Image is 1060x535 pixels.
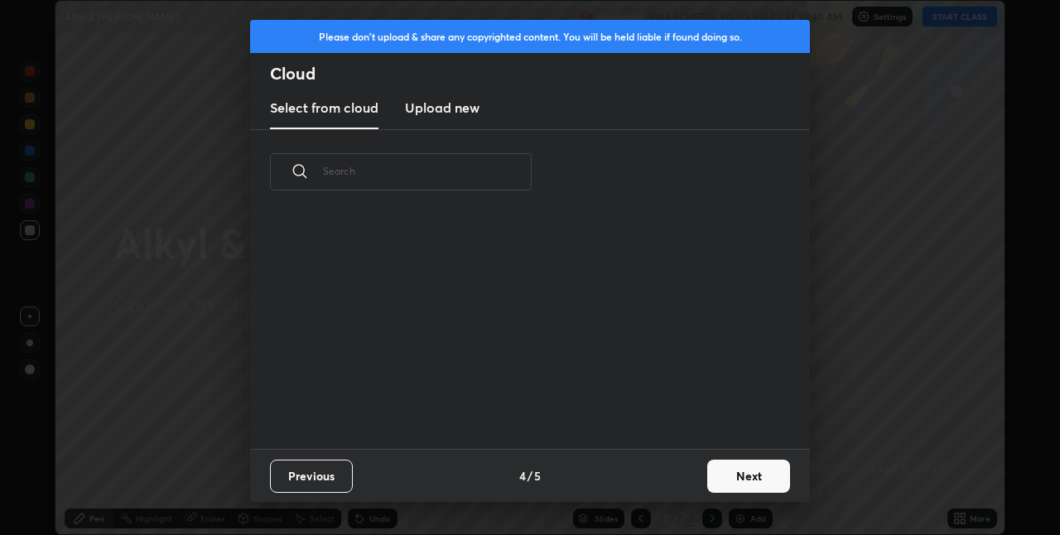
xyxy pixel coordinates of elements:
h3: Select from cloud [270,98,378,118]
button: Previous [270,460,353,493]
h3: Upload new [405,98,479,118]
button: Next [707,460,790,493]
div: Please don't upload & share any copyrighted content. You will be held liable if found doing so. [250,20,810,53]
h4: 5 [534,467,541,484]
h4: 4 [519,467,526,484]
h2: Cloud [270,63,810,84]
h4: / [528,467,532,484]
input: Search [323,136,532,206]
